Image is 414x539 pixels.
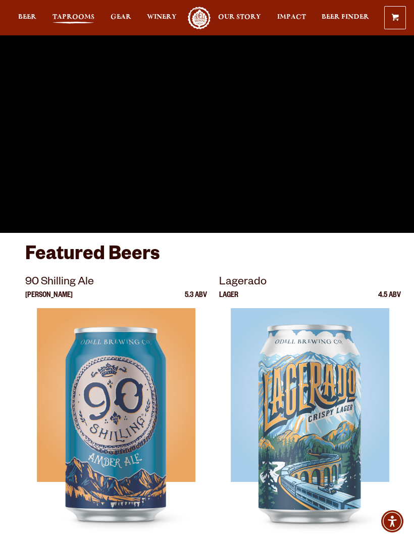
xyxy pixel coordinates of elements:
h3: Featured Beers [25,243,389,274]
span: Beer Finder [322,13,369,21]
p: Lager [219,292,238,308]
p: Lagerado [219,274,401,292]
a: Gear [111,7,131,29]
div: Accessibility Menu [381,510,403,532]
a: Our Story [218,7,261,29]
span: Beer [18,13,36,21]
p: 5.3 ABV [185,292,207,308]
span: Gear [111,13,131,21]
p: [PERSON_NAME] [25,292,73,308]
span: Taprooms [53,13,94,21]
a: Impact [277,7,306,29]
a: Beer Finder [322,7,369,29]
span: Impact [277,13,306,21]
a: Odell Home [187,7,212,29]
p: 4.5 ABV [378,292,401,308]
a: Winery [147,7,177,29]
span: Our Story [218,13,261,21]
span: Winery [147,13,177,21]
a: Beer [18,7,36,29]
a: Taprooms [53,7,94,29]
p: 90 Shilling Ale [25,274,207,292]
